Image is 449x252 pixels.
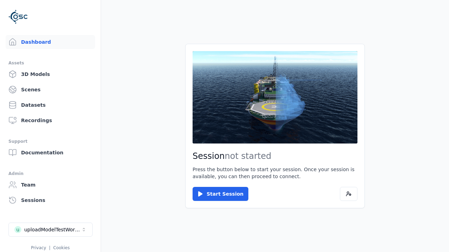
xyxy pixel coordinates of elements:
a: Privacy [31,245,46,250]
img: Logo [8,7,28,27]
div: u [14,226,21,233]
span: | [49,245,51,250]
a: Dashboard [6,35,95,49]
a: Recordings [6,113,95,127]
div: Admin [8,169,92,178]
a: Team [6,178,95,192]
div: Support [8,137,92,146]
a: 3D Models [6,67,95,81]
button: Select a workspace [8,223,93,237]
div: uploadModelTestWorkspace [24,226,81,233]
a: Documentation [6,146,95,160]
a: Sessions [6,193,95,207]
span: not started [225,151,272,161]
a: Cookies [53,245,70,250]
div: Assets [8,59,92,67]
h2: Session [193,150,357,162]
a: Scenes [6,83,95,97]
a: Datasets [6,98,95,112]
button: Start Session [193,187,248,201]
p: Press the button below to start your session. Once your session is available, you can then procee... [193,166,357,180]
